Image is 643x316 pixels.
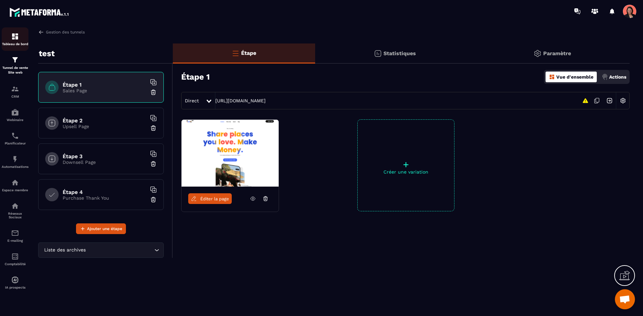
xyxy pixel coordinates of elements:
[2,247,28,271] a: accountantaccountantComptabilité
[2,239,28,242] p: E-mailing
[87,225,122,232] span: Ajouter une étape
[533,49,542,58] img: setting-gr.5f69749f.svg
[2,150,28,174] a: automationsautomationsAutomatisations
[38,29,44,35] img: arrow
[2,42,28,46] p: Tableau de bord
[358,160,454,169] p: +
[76,223,126,234] button: Ajouter une étape
[617,94,629,107] img: setting-w.858f3a88.svg
[11,32,19,40] img: formation
[2,66,28,75] p: Tunnel de vente Site web
[63,160,146,165] p: Downsell Page
[11,202,19,210] img: social-network
[11,155,19,163] img: automations
[2,95,28,98] p: CRM
[38,242,164,258] div: Search for option
[556,74,593,80] p: Vue d'ensemble
[609,74,626,80] p: Actions
[181,72,210,82] h3: Étape 1
[2,197,28,224] a: social-networksocial-networkRéseaux Sociaux
[11,132,19,140] img: scheduler
[543,50,571,57] p: Paramètre
[63,88,146,93] p: Sales Page
[2,127,28,150] a: schedulerschedulerPlanificateur
[602,74,608,80] img: actions.d6e523a2.png
[2,165,28,169] p: Automatisations
[603,94,616,107] img: arrow-next.bcc2205e.svg
[11,56,19,64] img: formation
[150,125,157,131] img: trash
[241,50,256,56] p: Étape
[150,196,157,203] img: trash
[383,50,416,57] p: Statistiques
[2,51,28,80] a: formationformationTunnel de vente Site web
[11,85,19,93] img: formation
[188,193,232,204] a: Éditer la page
[2,118,28,122] p: Webinaire
[63,82,146,88] h6: Étape 1
[43,246,87,254] span: Liste des archives
[2,174,28,197] a: automationsautomationsEspace membre
[200,196,229,201] span: Éditer la page
[63,117,146,124] h6: Étape 2
[11,108,19,116] img: automations
[549,74,555,80] img: dashboard-orange.40269519.svg
[2,262,28,266] p: Comptabilité
[182,120,279,187] img: image
[11,229,19,237] img: email
[358,169,454,175] p: Créer une variation
[11,276,19,284] img: automations
[374,49,382,58] img: stats.20deebd0.svg
[63,189,146,195] h6: Étape 4
[2,141,28,145] p: Planificateur
[63,195,146,201] p: Purchase Thank You
[2,80,28,103] a: formationformationCRM
[9,6,70,18] img: logo
[2,103,28,127] a: automationsautomationsWebinaire
[2,188,28,192] p: Espace membre
[2,212,28,219] p: Réseaux Sociaux
[63,124,146,129] p: Upsell Page
[11,179,19,187] img: automations
[150,89,157,96] img: trash
[11,252,19,260] img: accountant
[2,27,28,51] a: formationformationTableau de bord
[615,289,635,309] div: Ouvrir le chat
[215,98,266,103] a: [URL][DOMAIN_NAME]
[63,153,146,160] h6: Étape 3
[2,224,28,247] a: emailemailE-mailing
[2,286,28,289] p: IA prospects
[87,246,153,254] input: Search for option
[38,29,85,35] a: Gestion des tunnels
[150,161,157,167] img: trash
[39,47,55,60] p: test
[231,49,239,57] img: bars-o.4a397970.svg
[185,98,199,103] span: Direct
